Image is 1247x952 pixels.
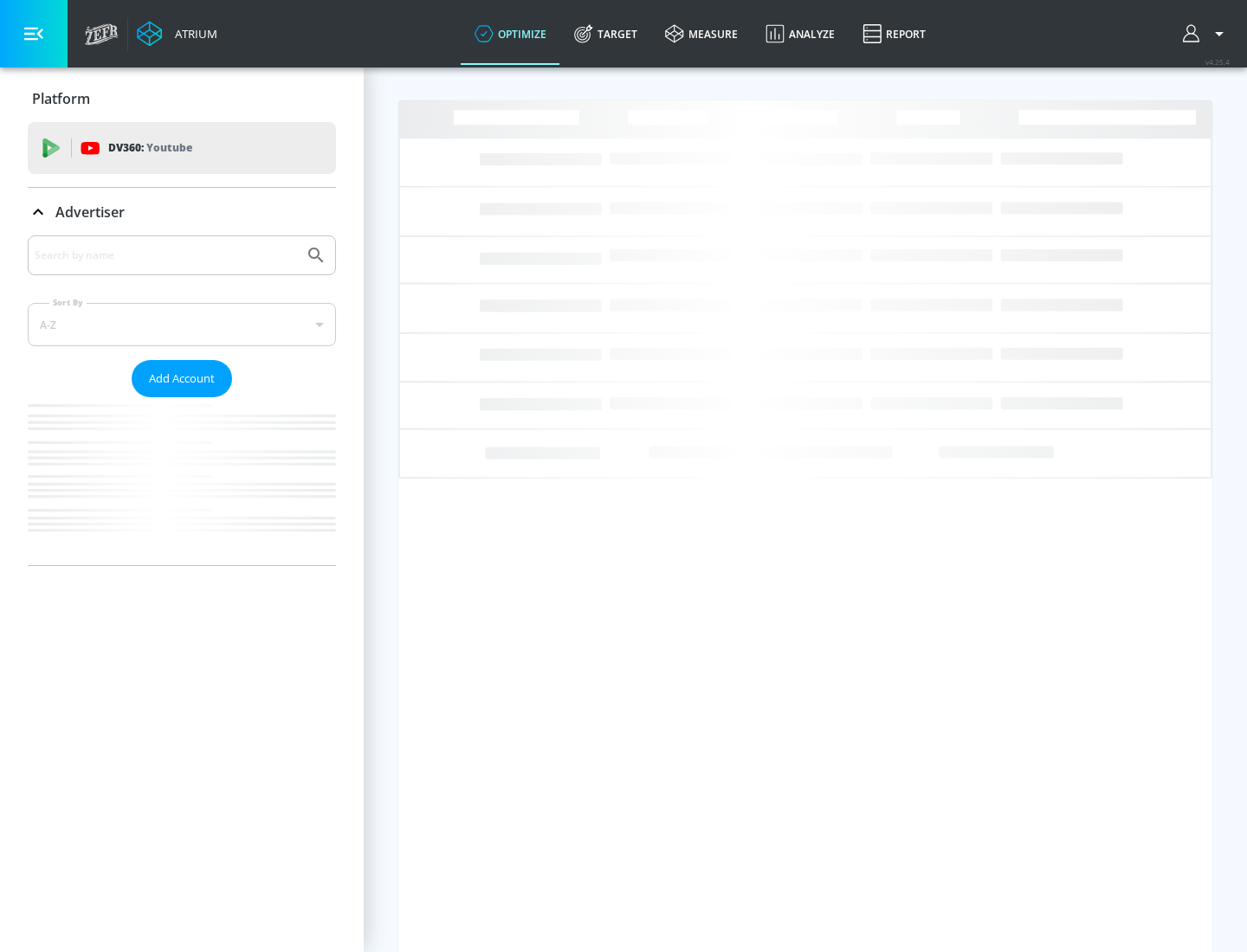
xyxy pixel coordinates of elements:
nav: list of Advertiser [28,397,336,565]
a: Report [849,3,940,65]
input: Search by name [35,244,297,267]
div: Atrium [168,26,217,42]
a: measure [651,3,752,65]
p: Youtube [146,138,192,157]
a: Target [560,3,651,65]
span: Add Account [149,369,215,389]
a: Atrium [137,21,217,47]
a: Analyze [752,3,849,65]
span: v 4.25.4 [1205,57,1230,67]
label: Sort By [49,297,87,308]
div: DV360: Youtube [28,122,336,174]
p: DV360: [108,138,192,158]
div: Advertiser [28,235,336,565]
div: Advertiser [28,188,336,236]
a: optimize [461,3,560,65]
div: Platform [28,74,336,123]
div: A-Z [28,303,336,346]
button: Add Account [132,360,232,397]
p: Advertiser [55,203,125,222]
p: Platform [32,89,90,108]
